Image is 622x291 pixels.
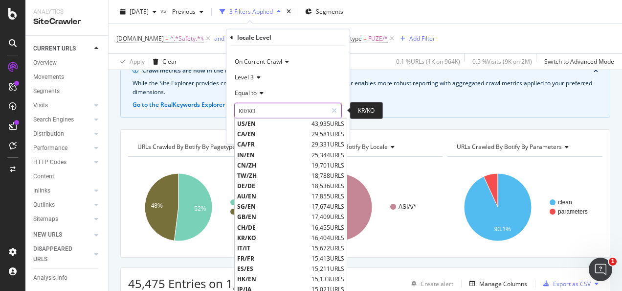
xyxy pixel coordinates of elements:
[162,57,177,66] div: Clear
[230,126,261,136] button: Cancel
[288,165,441,250] svg: A chart.
[151,202,163,209] text: 48%
[301,4,347,20] button: Segments
[170,32,204,46] span: ^.*Safety.*$
[116,34,164,43] span: [DOMAIN_NAME]
[194,205,206,212] text: 52%
[237,275,309,283] span: HK/EN
[396,33,435,45] button: Add Filter
[33,200,91,210] a: Outlinks
[540,54,614,70] button: Switch to Advanced Mode
[447,165,600,250] div: A chart.
[33,214,91,224] a: Sitemaps
[33,115,74,125] div: Search Engines
[285,7,293,17] div: times
[363,34,367,43] span: =
[237,233,309,242] span: KR/KO
[33,58,57,68] div: Overview
[466,278,527,290] button: Manage Columns
[237,33,271,42] div: locale Level
[33,186,50,196] div: Inlinks
[311,120,344,128] span: 43,935 URLS
[494,226,511,233] text: 93.1%
[311,202,344,211] span: 17,674 URLS
[237,223,309,231] span: CH/DE
[160,6,168,15] span: vs
[33,115,91,125] a: Search Engines
[235,89,257,97] span: Equal to
[237,161,309,169] span: CN/ZH
[297,143,388,151] span: URLs Crawled By Botify By locale
[142,66,594,75] div: Crawl metrics are now in the RealKeywords Explorer
[237,265,309,273] span: ES/ES
[33,44,91,54] a: CURRENT URLS
[368,32,388,46] span: FUZE/*
[33,171,54,182] div: Content
[409,34,435,43] div: Add Filter
[237,130,309,138] span: CA/EN
[168,4,207,20] button: Previous
[237,120,309,128] span: US/EN
[399,203,416,210] text: ASIA/*
[33,72,101,82] a: Movements
[33,86,60,97] div: Segments
[311,171,344,180] span: 18,788 URLS
[168,7,196,16] span: Previous
[311,213,344,221] span: 17,409 URLS
[237,192,309,200] span: AU/EN
[311,161,344,169] span: 19,701 URLS
[311,150,344,159] span: 25,344 URLS
[237,213,309,221] span: GB/EN
[33,157,67,168] div: HTTP Codes
[165,34,169,43] span: =
[396,57,460,66] div: 0.1 % URLs ( 1K on 964K )
[235,73,254,81] span: Level 3
[589,258,612,281] iframe: Intercom live chat
[311,265,344,273] span: 15,211 URLS
[33,72,64,82] div: Movements
[237,254,309,263] span: FR/FR
[311,275,344,283] span: 15,133 URLS
[311,140,344,148] span: 29,331 URLS
[33,100,48,111] div: Visits
[350,102,383,119] div: KR/KO
[421,280,453,288] div: Create alert
[237,140,309,148] span: CA/FR
[137,143,236,151] span: URLs Crawled By Botify By pagetype
[455,139,594,155] h4: URLs Crawled By Botify By parameters
[311,254,344,263] span: 15,413 URLS
[33,230,62,240] div: NEW URLS
[295,139,434,155] h4: URLs Crawled By Botify By locale
[558,199,572,206] text: clean
[120,58,610,118] div: info banner
[214,34,224,43] button: and
[311,233,344,242] span: 16,404 URLS
[33,100,91,111] a: Visits
[33,244,83,265] div: DISAPPEARED URLS
[33,16,100,27] div: SiteCrawler
[33,143,91,153] a: Performance
[479,280,527,288] div: Manage Columns
[237,182,309,190] span: DE/DE
[33,186,91,196] a: Inlinks
[128,165,281,250] svg: A chart.
[33,273,101,283] a: Analysis Info
[558,208,588,215] text: parameters
[311,182,344,190] span: 18,536 URLS
[33,244,91,265] a: DISAPPEARED URLS
[235,57,282,66] span: On Current Crawl
[311,130,344,138] span: 29,581 URLS
[544,57,614,66] div: Switch to Advanced Mode
[229,7,273,16] div: 3 Filters Applied
[33,129,64,139] div: Distribution
[311,192,344,200] span: 17,855 URLS
[149,54,177,70] button: Clear
[33,273,67,283] div: Analysis Info
[237,202,309,211] span: SG/EN
[33,200,55,210] div: Outlinks
[33,171,101,182] a: Content
[33,8,100,16] div: Analytics
[216,4,285,20] button: 3 Filters Applied
[116,54,145,70] button: Apply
